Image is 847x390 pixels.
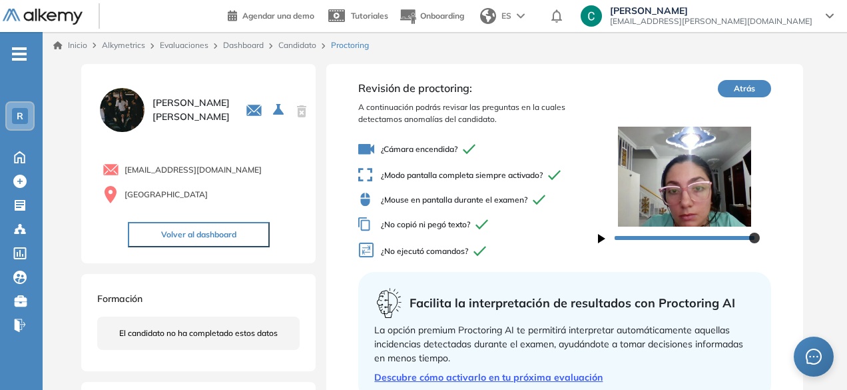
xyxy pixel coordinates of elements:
[278,40,316,50] a: Candidato
[242,11,314,21] span: Agendar una demo
[358,217,597,231] span: ¿No copió ni pegó texto?
[410,294,735,312] span: Facilita la interpretación de resultados con Proctoring AI
[358,242,597,261] span: ¿No ejecutó comandos?
[160,40,208,50] a: Evaluaciones
[480,8,496,24] img: world
[125,164,262,176] span: [EMAIL_ADDRESS][DOMAIN_NAME]
[517,13,525,19] img: arrow
[374,371,754,385] a: Descubre cómo activarlo en tu próxima evaluación
[268,98,292,122] button: Seleccione la evaluación activa
[228,7,314,23] a: Agendar una demo
[223,40,264,50] a: Dashboard
[331,39,369,51] span: Proctoring
[610,16,812,27] span: [EMAIL_ADDRESS][PERSON_NAME][DOMAIN_NAME]
[610,5,812,16] span: [PERSON_NAME]
[53,39,87,51] a: Inicio
[128,222,270,247] button: Volver al dashboard
[358,80,597,96] span: Revisión de proctoring:
[12,53,27,55] i: -
[3,9,83,25] img: Logo
[102,40,145,50] span: Alkymetrics
[97,293,142,305] span: Formación
[358,193,597,207] span: ¿Mouse en pantalla durante el examen?
[358,168,597,182] span: ¿Modo pantalla completa siempre activado?
[806,349,822,365] span: message
[374,323,754,365] div: La opción premium Proctoring AI te permitirá interpretar automáticamente aquellas incidencias det...
[152,96,230,124] span: [PERSON_NAME] [PERSON_NAME]
[351,11,388,21] span: Tutoriales
[718,80,771,97] button: Atrás
[358,101,597,125] span: A continuación podrás revisar las preguntas en la cuales detectamos anomalías del candidato.
[399,2,464,31] button: Onboarding
[358,141,597,157] span: ¿Cámara encendida?
[501,10,511,22] span: ES
[97,85,146,135] img: PROFILE_MENU_LOGO_USER
[119,327,278,339] span: El candidato no ha completado estos datos
[420,11,464,21] span: Onboarding
[125,189,208,201] span: [GEOGRAPHIC_DATA]
[17,111,23,121] span: R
